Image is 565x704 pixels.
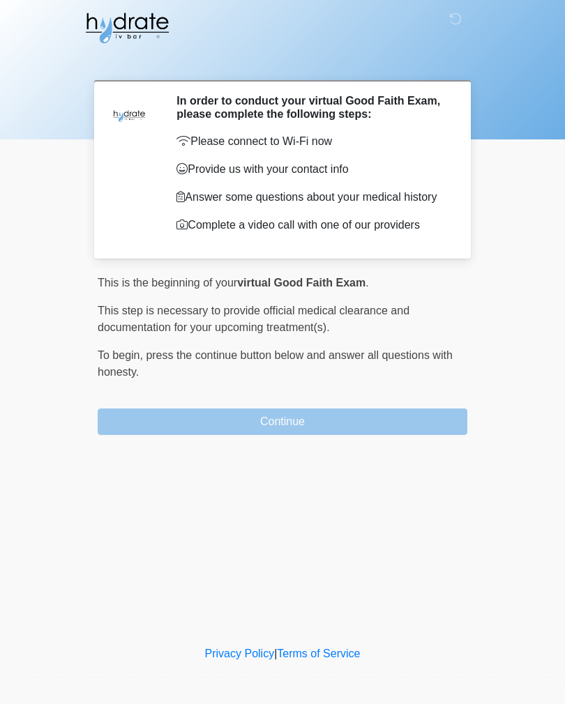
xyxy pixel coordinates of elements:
span: To begin, [98,349,146,361]
img: Agent Avatar [108,94,150,136]
p: Provide us with your contact info [176,161,446,178]
p: Please connect to Wi-Fi now [176,133,446,150]
span: This is the beginning of your [98,277,237,289]
span: This step is necessary to provide official medical clearance and documentation for your upcoming ... [98,305,409,333]
strong: virtual Good Faith Exam [237,277,366,289]
h2: In order to conduct your virtual Good Faith Exam, please complete the following steps: [176,94,446,121]
a: | [274,648,277,659]
span: . [366,277,368,289]
img: Hydrate IV Bar - Fort Collins Logo [84,10,170,45]
h1: ‎ ‎ ‎ [87,50,478,75]
button: Continue [98,408,467,435]
p: Answer some questions about your medical history [176,189,446,206]
p: Complete a video call with one of our providers [176,217,446,234]
a: Terms of Service [277,648,360,659]
span: press the continue button below and answer all questions with honesty. [98,349,453,378]
a: Privacy Policy [205,648,275,659]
